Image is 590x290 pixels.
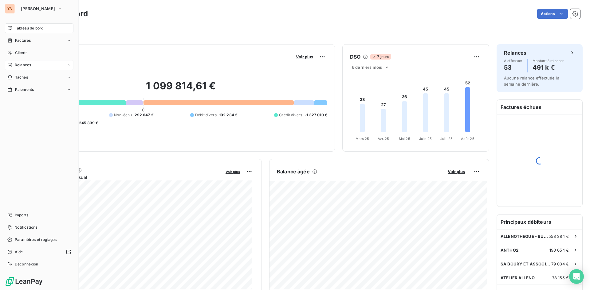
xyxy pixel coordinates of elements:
[504,49,526,56] h6: Relances
[15,87,34,92] span: Paiements
[501,248,518,253] span: ANTHO2
[5,23,73,33] a: Tableau de bord
[135,112,154,118] span: 292 647 €
[277,168,310,175] h6: Balance âgée
[552,275,569,280] span: 78 155 €
[15,38,31,43] span: Factures
[15,50,27,56] span: Clients
[15,75,28,80] span: Tâches
[15,212,28,218] span: Imports
[15,249,23,255] span: Aide
[294,54,315,60] button: Voir plus
[219,112,238,118] span: 192 234 €
[296,54,313,59] span: Voir plus
[77,120,98,126] span: -245 339 €
[305,112,327,118] span: -1 327 010 €
[5,36,73,45] a: Factures
[501,275,535,280] span: ATELIER ALLENO
[549,234,569,239] span: 553 284 €
[461,137,474,141] tspan: Août 25
[399,137,410,141] tspan: Mai 25
[5,4,15,14] div: YA
[5,60,73,70] a: Relances
[440,137,453,141] tspan: Juil. 25
[15,237,57,242] span: Paramètres et réglages
[35,174,221,180] span: Chiffre d'affaires mensuel
[533,63,564,72] h4: 491 k €
[5,72,73,82] a: Tâches
[195,112,217,118] span: Débit divers
[356,137,369,141] tspan: Mars 25
[497,100,582,114] h6: Factures échues
[114,112,132,118] span: Non-échu
[15,261,38,267] span: Déconnexion
[142,107,144,112] span: 0
[537,9,568,19] button: Actions
[35,80,327,98] h2: 1 099 814,61 €
[352,65,382,70] span: 6 derniers mois
[5,85,73,95] a: Paiements
[549,248,569,253] span: 190 054 €
[569,269,584,284] div: Open Intercom Messenger
[5,276,43,286] img: Logo LeanPay
[504,59,522,63] span: À effectuer
[501,234,549,239] span: ALLENOTHEQUE - BURGER PERE & FILS
[5,48,73,58] a: Clients
[279,112,302,118] span: Crédit divers
[446,169,467,174] button: Voir plus
[504,63,522,72] h4: 53
[5,247,73,257] a: Aide
[5,235,73,245] a: Paramètres et réglages
[504,75,559,87] span: Aucune relance effectuée la semaine dernière.
[419,137,432,141] tspan: Juin 25
[497,215,582,229] h6: Principaux débiteurs
[448,169,465,174] span: Voir plus
[501,261,551,266] span: SA BOURY ET ASSOCIES
[15,25,43,31] span: Tableau de bord
[533,59,564,63] span: Montant à relancer
[224,169,242,174] button: Voir plus
[350,53,360,60] h6: DSO
[14,225,37,230] span: Notifications
[370,54,391,60] span: 7 jours
[551,261,569,266] span: 79 034 €
[5,210,73,220] a: Imports
[15,62,31,68] span: Relances
[21,6,55,11] span: [PERSON_NAME]
[378,137,389,141] tspan: Avr. 25
[226,170,240,174] span: Voir plus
